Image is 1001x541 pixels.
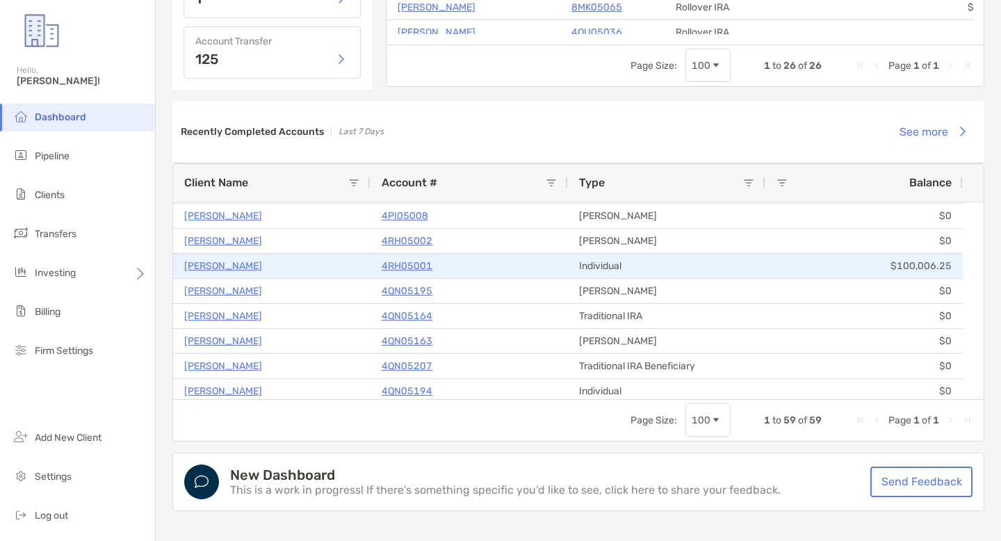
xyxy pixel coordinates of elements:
[13,264,29,280] img: investing icon
[888,414,911,426] span: Page
[798,60,807,72] span: of
[630,414,677,426] div: Page Size:
[568,279,765,303] div: [PERSON_NAME]
[568,229,765,253] div: [PERSON_NAME]
[765,254,963,278] div: $100,006.25
[35,189,65,201] span: Clients
[230,485,781,496] p: This is a work in progress! If there’s something specific you’d like to see, click here to share ...
[184,232,262,250] a: [PERSON_NAME]
[13,225,29,241] img: transfers icon
[692,60,710,72] div: 100
[382,207,428,225] a: 4PI05008
[382,282,432,300] a: 4QN05195
[872,414,883,426] div: Previous Page
[685,49,731,82] div: Page Size
[568,204,765,228] div: [PERSON_NAME]
[195,35,349,47] h4: Account Transfer
[783,414,796,426] span: 59
[382,357,432,375] p: 4QN05207
[35,306,60,318] span: Billing
[35,267,76,279] span: Investing
[922,414,931,426] span: of
[765,279,963,303] div: $0
[382,307,432,325] a: 4QN05164
[961,60,972,71] div: Last Page
[809,60,822,72] span: 26
[913,60,920,72] span: 1
[35,228,76,240] span: Transfers
[382,382,432,400] a: 4QN05194
[35,111,86,123] span: Dashboard
[184,257,262,275] a: [PERSON_NAME]
[184,332,262,350] a: [PERSON_NAME]
[888,116,976,147] button: See more
[13,506,29,523] img: logout icon
[13,147,29,163] img: pipeline icon
[765,204,963,228] div: $0
[630,60,677,72] div: Page Size:
[933,60,939,72] span: 1
[961,414,972,426] div: Last Page
[922,60,931,72] span: of
[339,123,384,140] p: Last 7 Days
[13,341,29,358] img: firm-settings icon
[571,24,622,41] a: 4QU05036
[13,467,29,484] img: settings icon
[765,229,963,253] div: $0
[772,414,781,426] span: to
[568,329,765,353] div: [PERSON_NAME]
[579,176,605,189] span: Type
[382,332,432,350] a: 4QN05163
[382,257,432,275] a: 4RH05001
[765,354,963,378] div: $0
[181,126,324,138] h3: Recently Completed Accounts
[35,150,70,162] span: Pipeline
[382,176,437,189] span: Account #
[13,108,29,124] img: dashboard icon
[382,232,432,250] p: 4RH05002
[692,414,710,426] div: 100
[568,304,765,328] div: Traditional IRA
[764,60,770,72] span: 1
[765,379,963,403] div: $0
[35,345,93,357] span: Firm Settings
[17,75,147,87] span: [PERSON_NAME]!
[35,471,72,483] span: Settings
[798,414,807,426] span: of
[184,307,262,325] p: [PERSON_NAME]
[13,186,29,202] img: clients icon
[913,414,920,426] span: 1
[398,24,475,41] p: [PERSON_NAME]
[13,302,29,319] img: billing icon
[870,467,972,497] a: Send Feedback
[888,60,911,72] span: Page
[230,468,781,482] h4: New Dashboard
[945,60,956,71] div: Next Page
[685,403,731,437] div: Page Size
[568,254,765,278] div: Individual
[184,382,262,400] a: [PERSON_NAME]
[184,282,262,300] a: [PERSON_NAME]
[765,304,963,328] div: $0
[184,357,262,375] a: [PERSON_NAME]
[772,60,781,72] span: to
[568,354,765,378] div: Traditional IRA Beneficiary
[665,20,838,45] div: Rollover IRA
[872,60,883,71] div: Previous Page
[809,414,822,426] span: 59
[783,60,796,72] span: 26
[184,176,248,189] span: Client Name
